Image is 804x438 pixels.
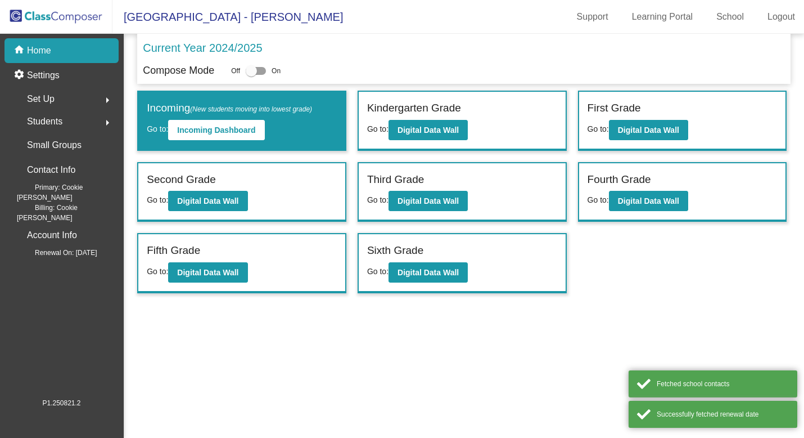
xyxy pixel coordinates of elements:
label: Kindergarten Grade [367,100,461,117]
span: Set Up [27,91,55,107]
span: On [272,66,281,76]
span: [GEOGRAPHIC_DATA] - [PERSON_NAME] [112,8,343,26]
p: Compose Mode [143,63,214,78]
div: Successfully fetched renewal date [657,409,789,419]
p: Current Year 2024/2025 [143,39,262,56]
span: Go to: [367,267,389,276]
p: Account Info [27,227,77,243]
span: Off [231,66,240,76]
div: Fetched school contacts [657,379,789,389]
span: Go to: [367,195,389,204]
mat-icon: settings [13,69,27,82]
b: Digital Data Wall [398,268,459,277]
label: First Grade [588,100,641,117]
span: Go to: [588,124,609,133]
b: Digital Data Wall [398,196,459,205]
span: Billing: Cookie [PERSON_NAME] [17,203,119,223]
button: Digital Data Wall [389,120,468,140]
button: Digital Data Wall [168,262,247,283]
button: Digital Data Wall [609,191,688,211]
a: Logout [758,8,804,26]
label: Fourth Grade [588,172,651,188]
p: Small Groups [27,137,82,153]
a: Support [568,8,617,26]
mat-icon: home [13,44,27,57]
span: Students [27,114,62,129]
span: Go to: [147,267,168,276]
span: (New students moving into lowest grade) [190,105,312,113]
mat-icon: arrow_right [101,116,114,129]
p: Contact Info [27,162,75,178]
b: Digital Data Wall [618,126,679,135]
button: Incoming Dashboard [168,120,264,140]
b: Digital Data Wall [398,126,459,135]
b: Digital Data Wall [618,196,679,205]
span: Primary: Cookie [PERSON_NAME] [17,182,119,203]
p: Home [27,44,51,57]
mat-icon: arrow_right [101,93,114,107]
p: Settings [27,69,60,82]
b: Digital Data Wall [177,196,238,205]
label: Second Grade [147,172,216,188]
button: Digital Data Wall [168,191,247,211]
button: Digital Data Wall [389,262,468,283]
label: Incoming [147,100,312,117]
label: Third Grade [367,172,424,188]
b: Incoming Dashboard [177,126,255,135]
span: Go to: [147,124,168,133]
span: Go to: [367,124,389,133]
button: Digital Data Wall [389,191,468,211]
a: Learning Portal [623,8,702,26]
label: Fifth Grade [147,243,200,259]
b: Digital Data Wall [177,268,238,277]
span: Renewal On: [DATE] [17,248,97,258]
button: Digital Data Wall [609,120,688,140]
label: Sixth Grade [367,243,423,259]
a: School [707,8,753,26]
span: Go to: [588,195,609,204]
span: Go to: [147,195,168,204]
